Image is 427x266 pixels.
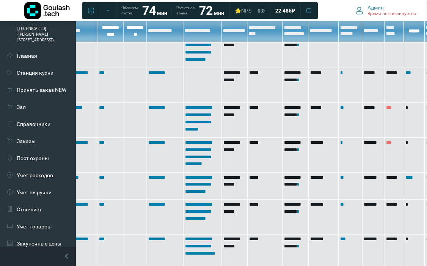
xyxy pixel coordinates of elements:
[271,4,300,17] a: 22 486 ₽
[24,2,70,19] img: Логотип компании Goulash.tech
[157,10,167,16] span: мин
[230,4,269,17] a: ⭐NPS 0,0
[368,4,384,11] span: Админ
[117,4,229,17] a: Обещаем гостю 74 мин Расчетное время 72 мин
[214,10,224,16] span: мин
[257,7,265,14] span: 0,0
[368,11,416,17] span: Время не фиксируется
[235,7,251,14] div: ⭐
[241,8,251,14] span: NPS
[199,3,213,18] strong: 72
[275,7,292,14] span: 22 486
[121,5,138,16] span: Обещаем гостю
[142,3,156,18] strong: 74
[351,3,421,19] button: Админ Время не фиксируется
[292,7,295,14] span: ₽
[176,5,195,16] span: Расчетное время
